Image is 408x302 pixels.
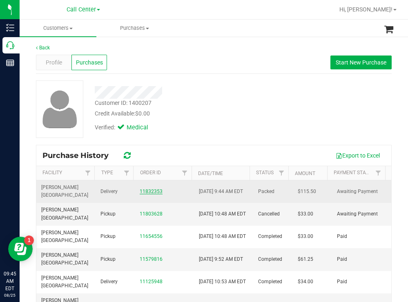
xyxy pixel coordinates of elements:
[337,188,378,195] span: Awaiting Payment
[275,166,288,180] a: Filter
[24,235,34,245] iframe: Resource center unread badge
[199,210,246,218] span: [DATE] 10:48 AM EDT
[95,109,267,118] div: Credit Available:
[41,274,91,290] span: [PERSON_NAME][GEOGRAPHIC_DATA]
[100,233,116,240] span: Pickup
[199,255,243,263] span: [DATE] 9:52 AM EDT
[140,233,163,239] a: 11654556
[372,166,385,180] a: Filter
[100,255,116,263] span: Pickup
[140,279,163,284] a: 11125948
[41,206,91,222] span: [PERSON_NAME][GEOGRAPHIC_DATA]
[258,278,282,286] span: Completed
[336,59,386,66] span: Start New Purchase
[298,188,316,195] span: $115.50
[4,292,16,298] p: 08/25
[135,110,150,117] span: $0.00
[120,166,133,180] a: Filter
[4,270,16,292] p: 09:45 AM EDT
[198,171,223,176] a: Date/Time
[81,166,94,180] a: Filter
[76,58,103,67] span: Purchases
[199,233,246,240] span: [DATE] 10:48 AM EDT
[6,59,14,67] inline-svg: Reports
[256,170,274,175] a: Status
[36,45,50,51] a: Back
[334,170,375,175] a: Payment Status
[298,255,313,263] span: $61.25
[38,88,81,130] img: user-icon.png
[298,210,313,218] span: $33.00
[258,233,282,240] span: Completed
[41,251,91,267] span: [PERSON_NAME][GEOGRAPHIC_DATA]
[295,171,315,176] a: Amount
[20,20,96,37] a: Customers
[140,256,163,262] a: 11579816
[100,210,116,218] span: Pickup
[337,278,347,286] span: Paid
[100,278,118,286] span: Delivery
[95,123,159,132] div: Verified:
[337,255,347,263] span: Paid
[140,211,163,217] a: 11803628
[97,24,173,32] span: Purchases
[6,24,14,32] inline-svg: Inventory
[339,6,392,13] span: Hi, [PERSON_NAME]!
[6,41,14,49] inline-svg: Call Center
[298,233,313,240] span: $33.00
[258,188,274,195] span: Packed
[337,210,378,218] span: Awaiting Payment
[330,149,385,162] button: Export to Excel
[67,6,96,13] span: Call Center
[41,184,91,199] span: [PERSON_NAME][GEOGRAPHIC_DATA]
[140,170,161,175] a: Order ID
[20,24,96,32] span: Customers
[8,237,33,261] iframe: Resource center
[337,233,347,240] span: Paid
[42,151,117,160] span: Purchase History
[298,278,313,286] span: $34.00
[199,188,243,195] span: [DATE] 9:44 AM EDT
[127,123,159,132] span: Medical
[330,56,392,69] button: Start New Purchase
[46,58,62,67] span: Profile
[258,255,282,263] span: Completed
[42,170,62,175] a: Facility
[101,170,113,175] a: Type
[199,278,246,286] span: [DATE] 10:53 AM EDT
[96,20,173,37] a: Purchases
[178,166,191,180] a: Filter
[140,189,163,194] a: 11832353
[100,188,118,195] span: Delivery
[41,229,91,244] span: [PERSON_NAME][GEOGRAPHIC_DATA]
[95,99,152,107] div: Customer ID: 1400207
[258,210,280,218] span: Cancelled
